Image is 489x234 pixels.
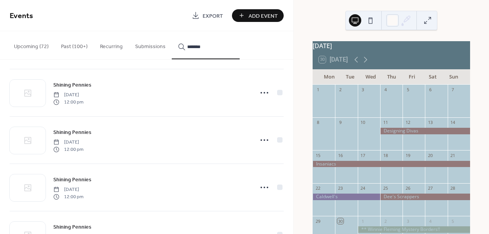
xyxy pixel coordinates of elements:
div: ** Winnie Fleming Mystery Borders!! [358,226,470,233]
div: 28 [450,186,456,191]
div: 26 [405,186,411,191]
span: Shining Pennies [53,129,91,137]
div: [DATE] [313,41,470,50]
div: 7 [450,87,456,93]
span: [DATE] [53,139,83,146]
button: Upcoming (72) [8,31,55,58]
div: 11 [382,120,388,125]
button: Add Event [232,9,284,22]
div: Caldwell's [313,194,380,200]
span: 12:00 pm [53,99,83,105]
div: 6 [427,87,433,93]
div: 2 [337,87,343,93]
button: Past (100+) [55,31,94,58]
div: 5 [405,87,411,93]
span: Shining Pennies [53,223,91,231]
div: 17 [360,152,366,158]
div: Wed [360,69,381,85]
div: 25 [382,186,388,191]
a: Shining Pennies [53,80,91,89]
div: 22 [315,186,321,191]
div: 19 [405,152,411,158]
div: 21 [450,152,456,158]
a: Shining Pennies [53,128,91,137]
button: Recurring [94,31,129,58]
div: 10 [360,120,366,125]
div: Tue [340,69,360,85]
div: Thu [381,69,402,85]
div: 30 [337,218,343,224]
span: [DATE] [53,186,83,193]
div: 12 [405,120,411,125]
div: 4 [382,87,388,93]
div: 1 [315,87,321,93]
div: 1 [360,218,366,224]
div: 20 [427,152,433,158]
span: Events [10,8,33,23]
button: Submissions [129,31,172,58]
div: 18 [382,152,388,158]
div: Fri [402,69,423,85]
a: Shining Pennies [53,222,91,231]
div: 13 [427,120,433,125]
div: Dee's Scrappers [380,194,470,200]
div: 29 [315,218,321,224]
span: Export [203,12,223,20]
div: 2 [382,218,388,224]
div: 23 [337,186,343,191]
div: 16 [337,152,343,158]
span: Shining Pennies [53,176,91,184]
div: 15 [315,152,321,158]
div: 14 [450,120,456,125]
div: Mon [319,69,340,85]
div: 27 [427,186,433,191]
a: Shining Pennies [53,175,91,184]
div: Sat [423,69,443,85]
div: 24 [360,186,366,191]
div: Designing Divas [380,128,470,134]
div: 9 [337,120,343,125]
span: 12:00 pm [53,146,83,153]
div: Insaniacs [313,161,470,167]
div: Sun [443,69,464,85]
div: 3 [360,87,366,93]
div: 8 [315,120,321,125]
span: Add Event [249,12,278,20]
span: 12:00 pm [53,193,83,200]
div: 3 [405,218,411,224]
div: 4 [427,218,433,224]
div: 5 [450,218,456,224]
a: Export [186,9,229,22]
span: [DATE] [53,92,83,99]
